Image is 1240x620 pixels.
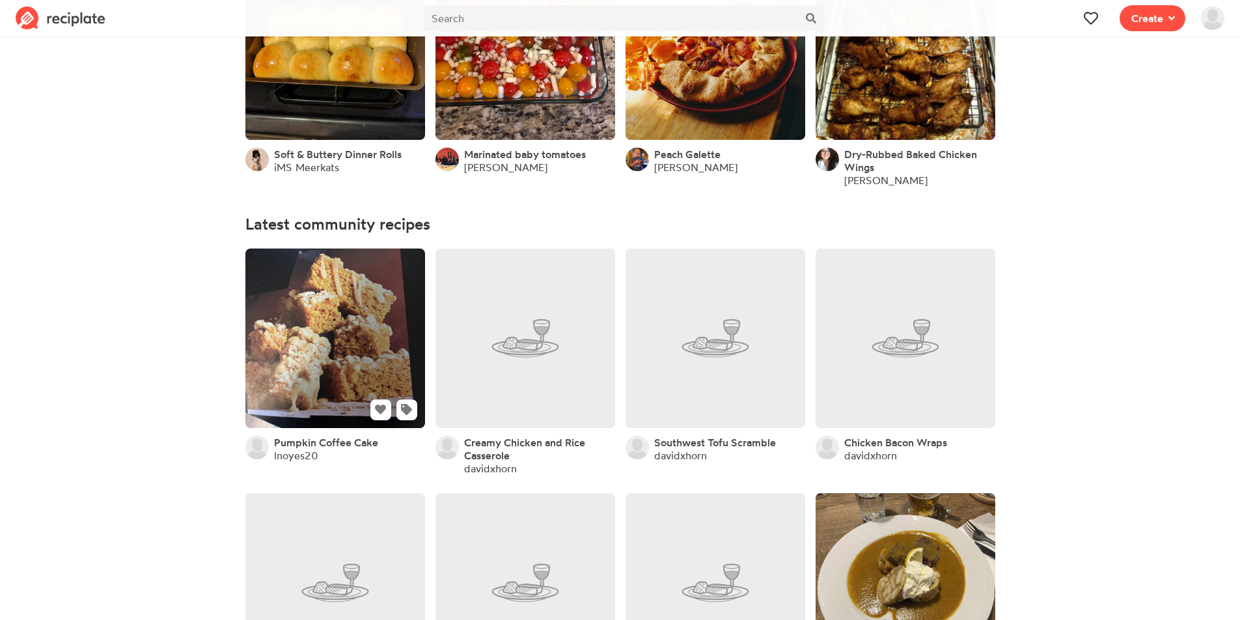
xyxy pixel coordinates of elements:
img: Reciplate [16,7,105,30]
img: User's avatar [245,148,269,171]
img: User's avatar [435,148,459,171]
span: Creamy Chicken and Rice Casserole [464,436,585,462]
a: davidxhorn [844,449,897,462]
a: Creamy Chicken and Rice Casserole [464,436,615,462]
a: iMS Meerkats [274,161,339,174]
a: davidxhorn [654,449,707,462]
a: [PERSON_NAME] [464,161,547,174]
button: Create [1120,5,1185,31]
a: Chicken Bacon Wraps [844,436,947,449]
a: Southwest Tofu Scramble [654,436,776,449]
img: User's avatar [816,148,839,171]
a: [PERSON_NAME] [844,174,928,187]
span: Dry-Rubbed Baked Chicken Wings [844,148,977,174]
span: Create [1131,10,1163,26]
a: Marinated baby tomatoes [464,148,586,161]
img: User's avatar [1201,7,1224,30]
a: Pumpkin Coffee Cake [274,436,378,449]
img: User's avatar [435,436,459,459]
a: Soft & Buttery Dinner Rolls [274,148,402,161]
img: User's avatar [626,436,649,459]
img: User's avatar [626,148,649,171]
input: Search [424,5,798,31]
a: davidxhorn [464,462,517,475]
a: Dry-Rubbed Baked Chicken Wings [844,148,995,174]
h4: Latest community recipes [245,215,995,233]
a: Peach Galette [654,148,721,161]
a: [PERSON_NAME] [654,161,737,174]
img: User's avatar [816,436,839,459]
a: lnoyes20 [274,449,318,462]
img: User's avatar [245,436,269,459]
